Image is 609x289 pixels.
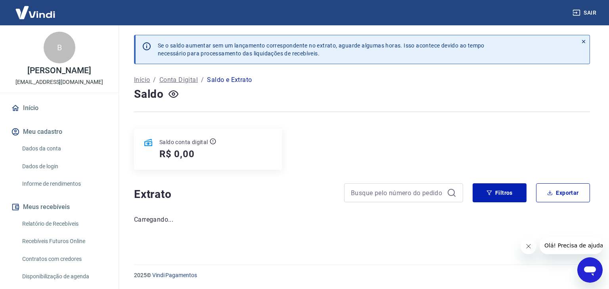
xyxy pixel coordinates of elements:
div: B [44,32,75,63]
p: Se o saldo aumentar sem um lançamento correspondente no extrato, aguarde algumas horas. Isso acon... [158,42,485,57]
a: Informe de rendimentos [19,176,109,192]
input: Busque pelo número do pedido [351,187,444,199]
a: Dados da conta [19,141,109,157]
p: Saldo conta digital [159,138,208,146]
p: 2025 © [134,271,590,279]
p: [PERSON_NAME] [27,67,91,75]
a: Contratos com credores [19,251,109,267]
a: Vindi Pagamentos [152,272,197,278]
button: Sair [571,6,599,20]
button: Filtros [473,183,527,202]
span: Olá! Precisa de ajuda? [5,6,67,12]
h5: R$ 0,00 [159,148,195,160]
button: Meu cadastro [10,123,109,141]
iframe: Mensagem da empresa [540,237,603,254]
a: Dados de login [19,158,109,175]
img: Vindi [10,0,61,25]
a: Início [10,99,109,117]
h4: Extrato [134,186,335,202]
p: / [153,75,156,85]
a: Disponibilização de agenda [19,268,109,285]
iframe: Botão para abrir a janela de mensagens [577,257,603,283]
p: Carregando... [134,215,590,224]
p: [EMAIL_ADDRESS][DOMAIN_NAME] [15,78,103,86]
a: Conta Digital [159,75,198,85]
a: Início [134,75,150,85]
iframe: Fechar mensagem [521,238,536,254]
p: / [201,75,204,85]
button: Exportar [536,183,590,202]
a: Recebíveis Futuros Online [19,233,109,249]
h4: Saldo [134,86,164,102]
a: Relatório de Recebíveis [19,216,109,232]
button: Meus recebíveis [10,198,109,216]
p: Saldo e Extrato [207,75,252,85]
